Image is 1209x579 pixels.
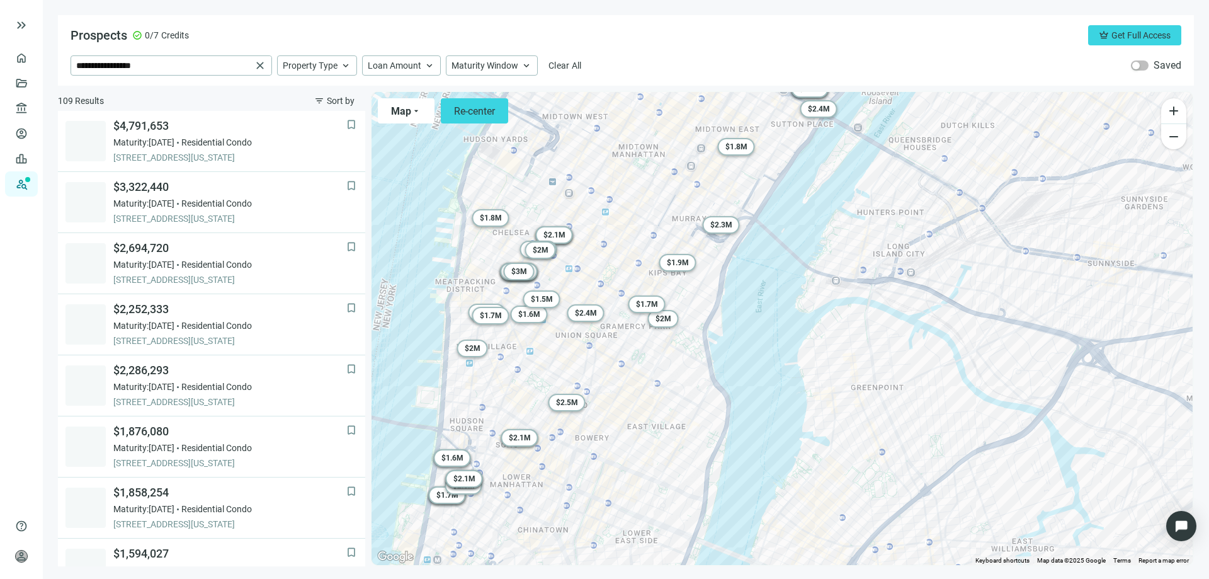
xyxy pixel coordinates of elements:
span: bookmark [345,302,358,314]
span: Loan Amount [368,60,421,71]
button: bookmark [345,546,358,559]
span: $ 1.7M [436,491,458,500]
span: $ 1.5M [531,295,553,304]
span: $2,252,333 [113,302,346,317]
span: Residential Condo [181,381,252,393]
button: Clear All [543,55,587,76]
span: close [254,59,266,72]
span: $1,594,027 [113,546,346,561]
span: $ 1.8M [725,142,747,151]
button: Keyboard shortcuts [975,556,1030,565]
span: Residential Condo [181,442,252,454]
span: $ 7.5M [799,84,821,93]
span: $ 2.1M [543,231,565,239]
span: $ 2.4M [575,309,597,318]
span: [STREET_ADDRESS][US_STATE] [113,396,346,408]
gmp-advanced-marker: $1.7M [472,307,509,324]
span: person [15,550,28,563]
gmp-advanced-marker: $2M [457,340,488,357]
button: bookmark [345,424,358,437]
span: $ 2.4M [808,105,830,113]
span: $ 1.7M [636,300,658,309]
span: Re-center [454,105,495,117]
gmp-advanced-marker: $2.6M [445,477,482,495]
gmp-advanced-marker: $1.7M [628,295,666,313]
gmp-advanced-marker: $1.5M [523,290,560,308]
span: keyboard_double_arrow_right [14,18,29,33]
span: crown [1099,30,1109,40]
gmp-advanced-marker: $2M [525,241,556,259]
span: keyboard_arrow_up [424,60,435,71]
gmp-advanced-marker: $1.7M [429,486,466,504]
button: filter_listSort by [304,91,365,111]
span: 109 Results [58,95,104,107]
span: Residential Condo [181,136,252,149]
gmp-advanced-marker: $2.1M [536,226,573,244]
span: $ 2M [465,344,480,353]
gmp-advanced-marker: $2.1M [446,470,483,488]
a: bookmark$1,858,254Maturity:[DATE]Residential Condo[STREET_ADDRESS][US_STATE] [58,478,365,539]
span: bookmark [345,363,358,375]
gmp-advanced-marker: $1.6M [434,449,471,467]
span: Maturity: [DATE] [113,197,174,210]
span: $ 1.9M [667,258,689,267]
gmp-advanced-marker: $2M [648,310,679,328]
span: Residential Condo [181,197,252,210]
label: Saved [1154,59,1181,72]
button: bookmark [345,118,358,131]
span: Residential Condo [181,319,252,332]
button: bookmark [345,241,358,253]
span: $ 2.1M [453,474,475,483]
span: [STREET_ADDRESS][US_STATE] [113,457,346,469]
gmp-advanced-marker: $7.5M [792,80,829,98]
a: bookmark$3,322,440Maturity:[DATE]Residential Condo[STREET_ADDRESS][US_STATE] [58,172,365,233]
gmp-advanced-marker: $2.3M [703,216,740,234]
span: $ 2M [533,246,548,255]
span: 0/7 [145,29,159,42]
span: Prospects [71,28,127,43]
gmp-advanced-marker: $1.8M [501,263,538,280]
span: [STREET_ADDRESS][US_STATE] [113,212,346,225]
gmp-advanced-marker: $2.4M [567,304,604,322]
a: bookmark$2,286,293Maturity:[DATE]Residential Condo[STREET_ADDRESS][US_STATE] [58,355,365,416]
button: bookmark [345,180,358,192]
span: $1,876,080 [113,424,346,439]
span: Credits [161,29,189,42]
span: Maturity: [DATE] [113,258,174,271]
span: check_circle [132,30,142,40]
span: arrow_drop_down [411,106,421,116]
span: [STREET_ADDRESS][US_STATE] [113,273,346,286]
a: bookmark$2,252,333Maturity:[DATE]Residential Condo[STREET_ADDRESS][US_STATE] [58,294,365,355]
gmp-advanced-marker: $2.5M [548,394,586,411]
span: $ 1.7M [480,311,502,320]
a: bookmark$2,694,720Maturity:[DATE]Residential Condo[STREET_ADDRESS][US_STATE] [58,233,365,294]
span: Map [391,105,411,117]
gmp-advanced-marker: $2.3M [468,304,506,321]
span: $2,694,720 [113,241,346,256]
button: crownGet Full Access [1088,25,1181,45]
span: $ 2.3M [710,221,732,229]
span: Maturity Window [451,60,518,71]
span: $ 1.8M [480,214,502,222]
gmp-advanced-marker: $2.1M [501,429,538,447]
span: filter_list [314,96,324,106]
a: bookmark$1,876,080Maturity:[DATE]Residential Condo[STREET_ADDRESS][US_STATE] [58,416,365,478]
a: Report a map error [1138,557,1189,564]
gmp-advanced-marker: $1.6M [511,306,548,323]
span: Residential Condo [181,503,252,515]
span: Maturity: [DATE] [113,381,174,393]
span: $ 1.6M [518,310,540,319]
a: Terms (opens in new tab) [1113,557,1131,564]
span: $1,858,254 [113,485,346,500]
span: Maturity: [DATE] [113,136,174,149]
span: Sort by [327,96,355,106]
span: $ 2.5M [556,398,578,407]
gmp-advanced-marker: $1.8M [718,138,755,156]
span: Get Full Access [1111,30,1171,40]
span: $2,286,293 [113,363,346,378]
span: remove [1166,129,1181,144]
